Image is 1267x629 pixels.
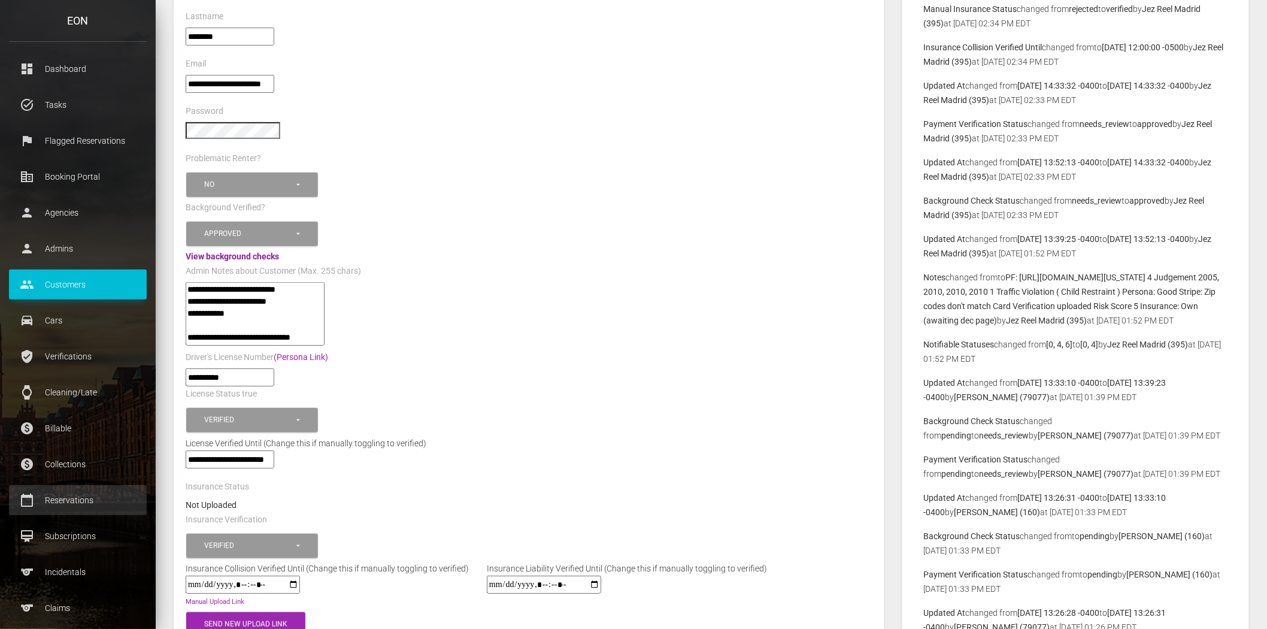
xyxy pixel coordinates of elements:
[18,347,138,365] p: Verifications
[18,419,138,437] p: Billable
[18,455,138,473] p: Collections
[9,593,147,623] a: sports Claims
[923,416,1020,426] b: Background Check Status
[979,431,1029,440] b: needs_review
[186,598,244,606] a: Manual Upload Link
[923,4,1017,14] b: Manual Insurance Status
[186,58,206,70] label: Email
[1080,119,1129,129] b: needs_review
[923,78,1228,107] p: changed from to by at [DATE] 02:33 PM EDT
[923,193,1228,222] p: changed from to by at [DATE] 02:33 PM EDT
[186,408,318,433] button: Verified
[923,608,965,618] b: Updated At
[923,232,1228,261] p: changed from to by at [DATE] 01:52 PM EDT
[1017,81,1099,90] b: [DATE] 14:33:32 -0400
[923,414,1228,443] p: changed from to by at [DATE] 01:39 PM EDT
[923,158,965,167] b: Updated At
[177,436,881,450] div: License Verified Until (Change this if manually toggling to verified)
[923,491,1228,519] p: changed from to by at [DATE] 01:33 PM EDT
[1087,570,1117,579] b: pending
[923,567,1228,596] p: changed from to by at [DATE] 01:33 PM EDT
[923,155,1228,184] p: changed from to by at [DATE] 02:33 PM EDT
[9,162,147,192] a: corporate_fare Booking Portal
[923,493,965,503] b: Updated At
[941,431,971,440] b: pending
[1046,340,1072,349] b: [0, 4, 6]
[954,392,1050,402] b: [PERSON_NAME] (79077)
[923,337,1228,366] p: changed from to by at [DATE] 01:52 PM EDT
[18,527,138,545] p: Subscriptions
[186,352,328,364] label: Driver's License Number
[18,96,138,114] p: Tasks
[1129,196,1165,205] b: approved
[9,557,147,587] a: sports Incidentals
[186,534,318,558] button: Verified
[923,455,1027,464] b: Payment Verification Status
[1102,43,1184,52] b: [DATE] 12:00:00 -0500
[186,388,257,400] label: License Status true
[186,105,223,117] label: Password
[186,173,318,197] button: No
[1126,570,1213,579] b: [PERSON_NAME] (160)
[186,500,237,510] strong: Not Uploaded
[1038,431,1133,440] b: [PERSON_NAME] (79077)
[1107,158,1189,167] b: [DATE] 14:33:32 -0400
[9,54,147,84] a: dashboard Dashboard
[1017,493,1099,503] b: [DATE] 13:26:31 -0400
[18,563,138,581] p: Incidentals
[1017,158,1099,167] b: [DATE] 13:52:13 -0400
[186,222,318,246] button: Approved
[1106,4,1133,14] b: verified
[186,514,267,526] label: Insurance Verification
[1017,234,1099,244] b: [DATE] 13:39:25 -0400
[1107,81,1189,90] b: [DATE] 14:33:32 -0400
[1080,340,1098,349] b: [0, 4]
[979,469,1029,479] b: needs_review
[1038,469,1133,479] b: [PERSON_NAME] (79077)
[204,229,295,239] div: Approved
[923,531,1020,541] b: Background Check Status
[186,11,223,23] label: Lastname
[177,561,478,576] div: Insurance Collision Verified Until (Change this if manually toggling to verified)
[9,126,147,156] a: flag Flagged Reservations
[9,341,147,371] a: verified_user Verifications
[9,90,147,120] a: task_alt Tasks
[18,383,138,401] p: Cleaning/Late
[9,485,147,515] a: calendar_today Reservations
[9,234,147,264] a: person Admins
[18,168,138,186] p: Booking Portal
[923,234,965,244] b: Updated At
[274,352,328,362] a: (Persona Link)
[941,469,971,479] b: pending
[478,561,776,576] div: Insurance Liability Verified Until (Change this if manually toggling to verified)
[204,541,295,551] div: Verified
[186,252,279,261] a: View background checks
[18,599,138,617] p: Claims
[18,491,138,509] p: Reservations
[18,240,138,258] p: Admins
[9,306,147,335] a: drive_eta Cars
[923,273,945,282] b: Notes
[923,570,1027,579] b: Payment Verification Status
[1137,119,1172,129] b: approved
[923,273,1219,325] b: PF: [URL][DOMAIN_NAME][US_STATE] 4 Judgement 2005, 2010, 2010, 2010 1 Traffic Violation ( Child R...
[923,119,1027,129] b: Payment Verification Status
[1017,378,1099,388] b: [DATE] 13:33:10 -0400
[204,180,295,190] div: No
[9,198,147,228] a: person Agencies
[186,153,261,165] label: Problematic Renter?
[9,377,147,407] a: watch Cleaning/Late
[1069,4,1098,14] b: rejected
[18,312,138,329] p: Cars
[923,43,1042,52] b: Insurance Collision Verified Until
[1080,531,1110,541] b: pending
[9,270,147,300] a: people Customers
[923,340,994,349] b: Notifiable Statuses
[954,507,1040,517] b: [PERSON_NAME] (160)
[18,60,138,78] p: Dashboard
[923,529,1228,558] p: changed from to by at [DATE] 01:33 PM EDT
[9,521,147,551] a: card_membership Subscriptions
[1072,196,1121,205] b: needs_review
[923,2,1228,31] p: changed from to by at [DATE] 02:34 PM EDT
[923,378,965,388] b: Updated At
